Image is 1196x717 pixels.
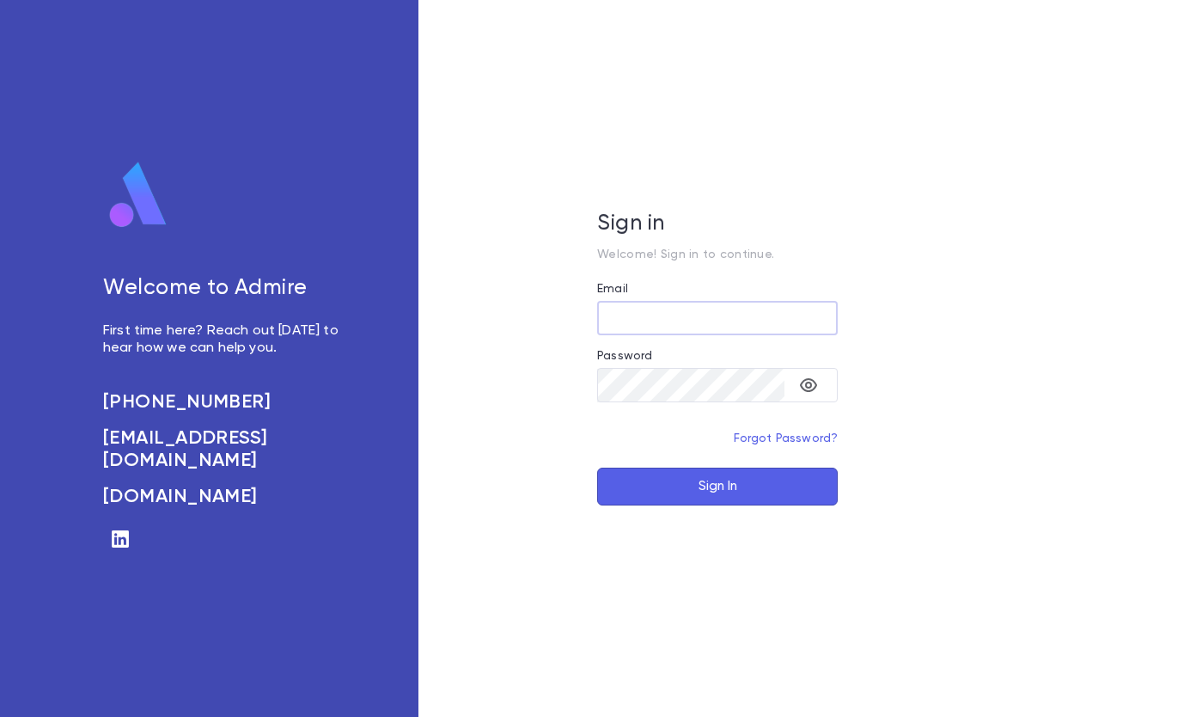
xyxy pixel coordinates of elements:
button: Sign In [597,468,838,506]
label: Password [597,349,652,363]
a: [DOMAIN_NAME] [103,486,350,508]
h5: Sign in [597,211,838,237]
h5: Welcome to Admire [103,276,350,302]
a: [EMAIL_ADDRESS][DOMAIN_NAME] [103,427,350,472]
img: logo [103,161,174,230]
label: Email [597,282,628,296]
a: Forgot Password? [734,432,839,444]
p: First time here? Reach out [DATE] to hear how we can help you. [103,322,350,357]
p: Welcome! Sign in to continue. [597,248,838,261]
button: toggle password visibility [791,368,826,402]
a: [PHONE_NUMBER] [103,391,350,414]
